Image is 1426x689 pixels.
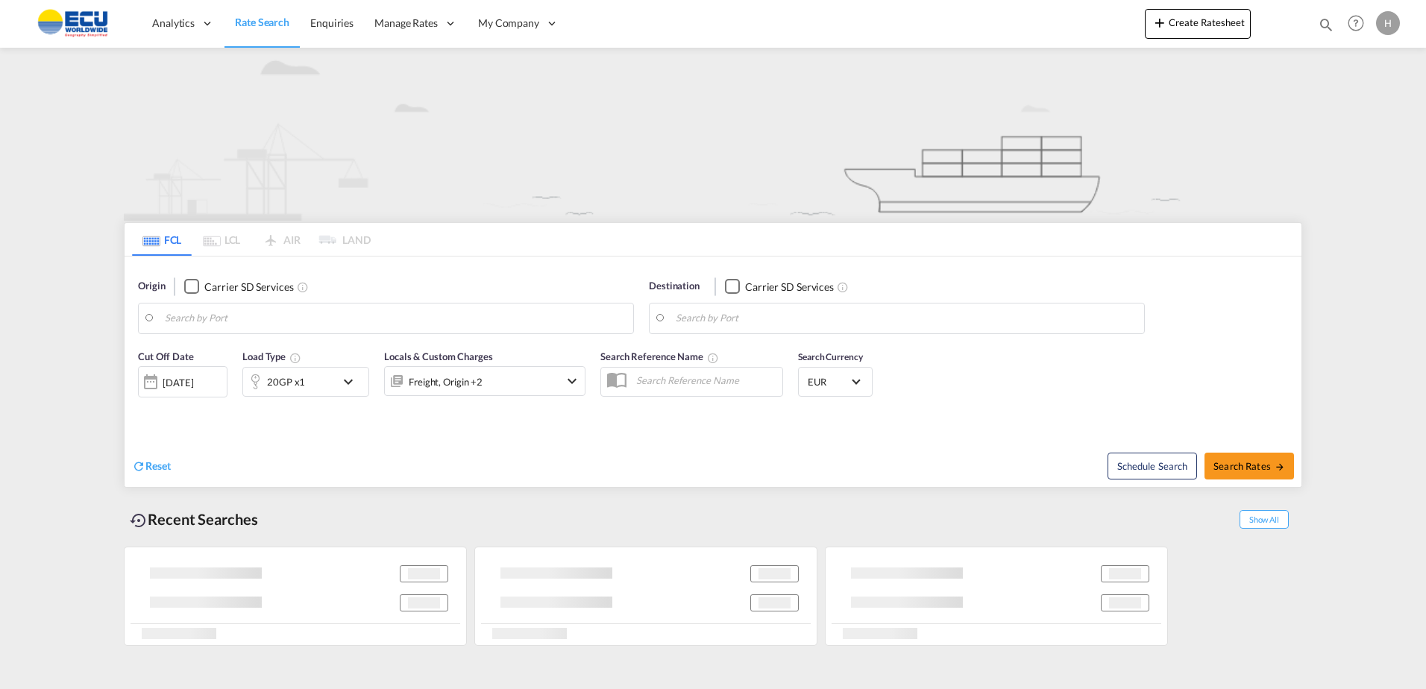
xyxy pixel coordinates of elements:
[798,351,863,362] span: Search Currency
[806,371,864,392] md-select: Select Currency: € EUREuro
[242,367,369,397] div: 20GP x1icon-chevron-down
[409,371,483,392] div: Freight Origin Destination Dock Stuffing
[1343,10,1376,37] div: Help
[745,280,834,295] div: Carrier SD Services
[1343,10,1369,36] span: Help
[563,372,581,390] md-icon: icon-chevron-down
[124,503,264,536] div: Recent Searches
[629,369,782,391] input: Search Reference Name
[310,16,354,29] span: Enquiries
[384,366,585,396] div: Freight Origin Destination Dock Stuffingicon-chevron-down
[649,279,700,294] span: Destination
[267,371,305,392] div: 20GP x1
[138,396,149,416] md-datepicker: Select
[22,7,123,40] img: 6cccb1402a9411edb762cf9624ab9cda.png
[725,279,834,295] md-checkbox: Checkbox No Ink
[289,352,301,364] md-icon: Select multiple loads to view rates
[138,350,194,362] span: Cut Off Date
[152,16,195,31] span: Analytics
[1151,13,1169,31] md-icon: icon-plus 400-fg
[676,307,1137,330] input: Search by Port
[1376,11,1400,35] div: H
[600,350,719,362] span: Search Reference Name
[132,223,192,256] md-tab-item: FCL
[339,373,365,391] md-icon: icon-chevron-down
[1318,16,1334,33] md-icon: icon-magnify
[707,352,719,364] md-icon: Your search will be saved by the below given name
[1275,462,1285,472] md-icon: icon-arrow-right
[124,48,1302,221] img: new-FCL.png
[837,281,849,293] md-icon: Unchecked: Search for CY (Container Yard) services for all selected carriers.Checked : Search for...
[138,279,165,294] span: Origin
[132,459,171,475] div: icon-refreshReset
[1240,510,1289,529] span: Show All
[163,376,193,389] div: [DATE]
[1145,9,1251,39] button: icon-plus 400-fgCreate Ratesheet
[374,16,438,31] span: Manage Rates
[165,307,626,330] input: Search by Port
[132,459,145,473] md-icon: icon-refresh
[478,16,539,31] span: My Company
[384,350,493,362] span: Locals & Custom Charges
[242,350,301,362] span: Load Type
[1108,453,1197,479] button: Note: By default Schedule search will only considerorigin ports, destination ports and cut off da...
[297,281,309,293] md-icon: Unchecked: Search for CY (Container Yard) services for all selected carriers.Checked : Search for...
[204,280,293,295] div: Carrier SD Services
[235,16,289,28] span: Rate Search
[184,279,293,295] md-checkbox: Checkbox No Ink
[1318,16,1334,39] div: icon-magnify
[808,375,849,388] span: EUR
[132,223,371,256] md-pagination-wrapper: Use the left and right arrow keys to navigate between tabs
[138,366,227,397] div: [DATE]
[130,512,148,529] md-icon: icon-backup-restore
[1213,460,1285,472] span: Search Rates
[125,257,1301,487] div: Origin Checkbox No InkUnchecked: Search for CY (Container Yard) services for all selected carrier...
[145,459,171,472] span: Reset
[1204,453,1294,479] button: Search Ratesicon-arrow-right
